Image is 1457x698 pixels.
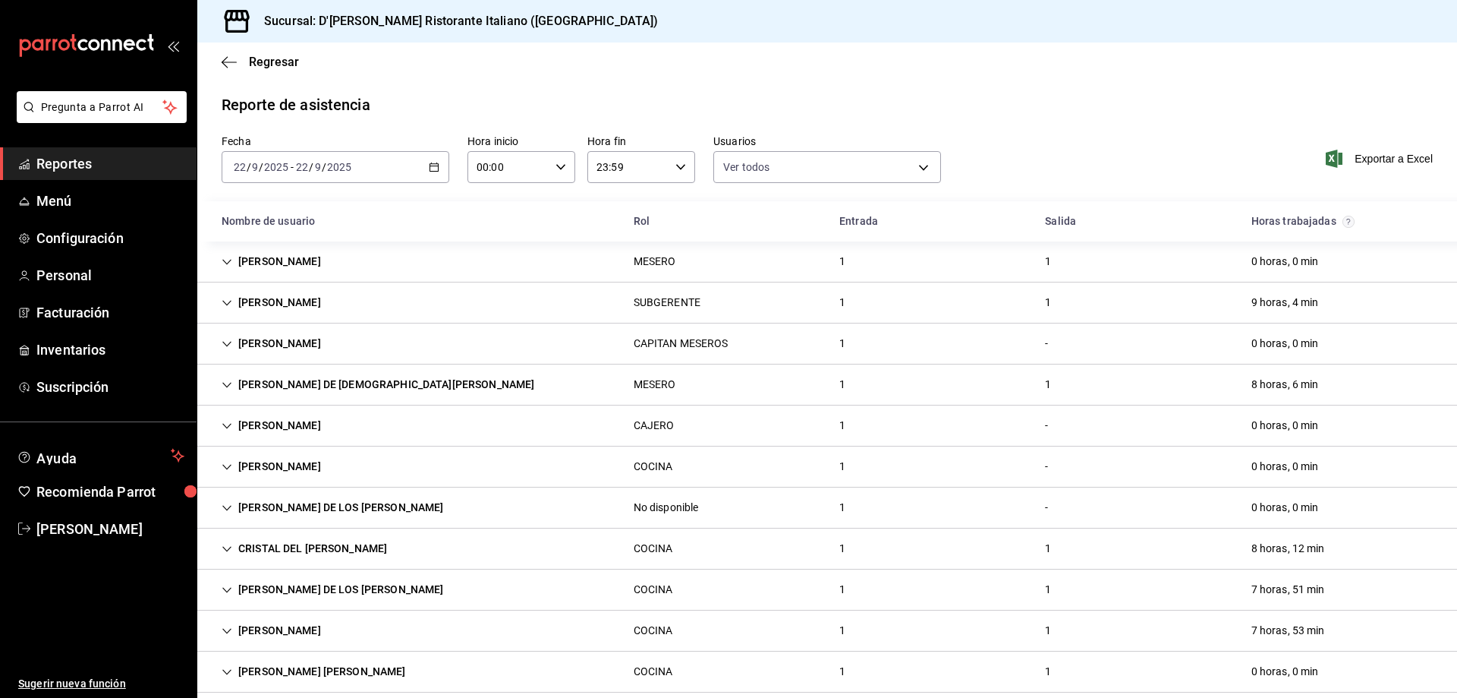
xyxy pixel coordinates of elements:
button: Exportar a Excel [1329,150,1433,168]
div: HeadCell [1033,207,1238,235]
div: Row [197,488,1457,529]
div: Row [197,242,1457,283]
div: Cell [622,494,711,522]
div: COCINA [634,664,673,680]
div: Cell [1239,371,1331,399]
div: HeadCell [827,207,1033,235]
input: -- [295,161,309,173]
div: Cell [209,617,333,645]
div: COCINA [634,582,673,598]
span: [PERSON_NAME] [36,519,184,539]
div: HeadCell [209,207,622,235]
div: COCINA [634,459,673,475]
div: Cell [209,453,333,481]
div: Cell [209,412,333,440]
div: Cell [209,494,455,522]
div: Cell [1239,658,1331,686]
div: Cell [827,371,858,399]
div: CAPITAN MESEROS [634,336,728,352]
div: Cell [1033,617,1063,645]
div: Cell [209,658,418,686]
span: Pregunta a Parrot AI [41,99,163,115]
div: Cell [827,289,858,317]
span: / [309,161,313,173]
div: Cell [1033,494,1060,522]
div: Cell [1239,248,1331,276]
label: Hora fin [587,136,695,147]
div: Row [197,652,1457,693]
span: Configuración [36,228,184,248]
div: Cell [622,371,688,399]
div: Cell [209,248,333,276]
div: Cell [1239,576,1337,604]
div: Cell [1033,658,1063,686]
div: Cell [827,535,858,563]
span: / [322,161,326,173]
svg: El total de horas trabajadas por usuario es el resultado de la suma redondeada del registro de ho... [1342,216,1355,228]
div: No disponible [634,500,699,516]
div: Cell [827,658,858,686]
div: Cell [622,576,685,604]
div: Cell [827,617,858,645]
div: Row [197,365,1457,406]
label: Usuarios [713,136,941,147]
div: Row [197,611,1457,652]
div: Row [197,447,1457,488]
span: Regresar [249,55,299,69]
div: Cell [827,453,858,481]
div: Cell [827,248,858,276]
div: Row [197,570,1457,611]
div: Cell [1033,248,1063,276]
div: Cell [1033,535,1063,563]
div: MESERO [634,254,676,270]
span: / [259,161,263,173]
div: Cell [622,535,685,563]
div: Cell [1239,330,1331,358]
div: Cell [1033,412,1060,440]
div: COCINA [634,541,673,557]
span: Suscripción [36,377,184,397]
a: Pregunta a Parrot AI [11,110,187,126]
div: Cell [1033,576,1063,604]
button: open_drawer_menu [167,39,179,52]
div: Cell [209,289,333,317]
span: Recomienda Parrot [36,482,184,502]
div: HeadCell [622,207,827,235]
div: Cell [1239,453,1331,481]
label: Fecha [222,136,449,147]
div: Cell [622,453,685,481]
div: Reporte de asistencia [222,93,370,116]
input: -- [233,161,247,173]
div: Cell [1033,453,1060,481]
span: Facturación [36,302,184,323]
span: Inventarios [36,340,184,360]
div: Cell [209,576,455,604]
input: ---- [326,161,352,173]
div: Cell [1239,289,1331,317]
div: Cell [622,330,741,358]
span: Reportes [36,153,184,174]
span: Ver todos [723,159,769,175]
span: Ayuda [36,447,165,465]
input: -- [314,161,322,173]
div: Cell [1239,494,1331,522]
button: Regresar [222,55,299,69]
div: Cell [1033,330,1060,358]
span: - [291,161,294,173]
button: Pregunta a Parrot AI [17,91,187,123]
div: Cell [1239,617,1337,645]
div: Cell [1033,289,1063,317]
div: Cell [209,535,399,563]
div: COCINA [634,623,673,639]
div: Cell [622,248,688,276]
span: / [247,161,251,173]
div: CAJERO [634,418,675,434]
div: Cell [622,658,685,686]
div: Cell [209,371,546,399]
input: ---- [263,161,289,173]
span: Sugerir nueva función [18,676,184,692]
input: -- [251,161,259,173]
span: Menú [36,191,184,211]
div: Row [197,283,1457,324]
